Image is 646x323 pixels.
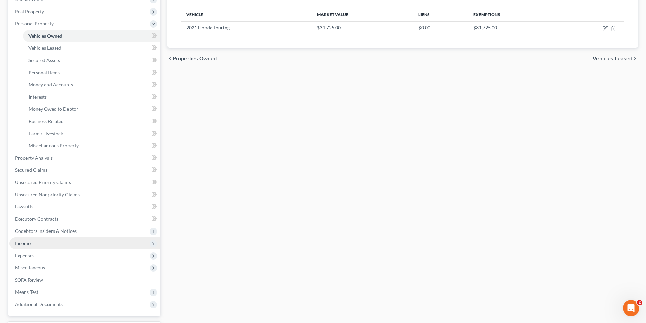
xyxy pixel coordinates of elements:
span: Money Owed to Debtor [28,106,78,112]
a: Vehicles Owned [23,30,160,42]
a: Unsecured Nonpriority Claims [9,188,160,201]
span: Vehicles Owned [28,33,62,39]
span: Unsecured Priority Claims [15,179,71,185]
th: Market Value [312,8,413,21]
span: Interests [28,94,47,100]
span: Executory Contracts [15,216,58,222]
span: Miscellaneous Property [28,143,79,148]
span: Farm / Livestock [28,130,63,136]
a: Lawsuits [9,201,160,213]
th: Liens [413,8,468,21]
td: $31,725.00 [312,21,413,34]
button: Vehicles Leased chevron_right [593,56,638,61]
i: chevron_right [632,56,638,61]
span: Properties Owned [173,56,217,61]
span: Personal Items [28,69,60,75]
a: Secured Claims [9,164,160,176]
span: Expenses [15,253,34,258]
a: Executory Contracts [9,213,160,225]
a: Money and Accounts [23,79,160,91]
a: Business Related [23,115,160,127]
th: Exemptions [468,8,559,21]
span: Real Property [15,8,44,14]
i: chevron_left [167,56,173,61]
a: Money Owed to Debtor [23,103,160,115]
a: SOFA Review [9,274,160,286]
iframe: Intercom live chat [623,300,639,316]
span: 2 [637,300,642,305]
span: Business Related [28,118,64,124]
span: Miscellaneous [15,265,45,270]
span: Income [15,240,31,246]
a: Personal Items [23,66,160,79]
span: Means Test [15,289,38,295]
span: Codebtors Insiders & Notices [15,228,77,234]
td: 2021 Honda Touring [181,21,312,34]
span: Additional Documents [15,301,63,307]
td: $31,725.00 [468,21,559,34]
a: Secured Assets [23,54,160,66]
a: Property Analysis [9,152,160,164]
th: Vehicle [181,8,312,21]
span: Personal Property [15,21,54,26]
a: Vehicles Leased [23,42,160,54]
span: Money and Accounts [28,82,73,87]
a: Unsecured Priority Claims [9,176,160,188]
a: Farm / Livestock [23,127,160,140]
td: $0.00 [413,21,468,34]
span: Secured Assets [28,57,60,63]
button: chevron_left Properties Owned [167,56,217,61]
a: Interests [23,91,160,103]
a: Miscellaneous Property [23,140,160,152]
span: Vehicles Leased [593,56,632,61]
span: Lawsuits [15,204,33,209]
span: Property Analysis [15,155,53,161]
span: Unsecured Nonpriority Claims [15,191,80,197]
span: Vehicles Leased [28,45,61,51]
span: Secured Claims [15,167,47,173]
span: SOFA Review [15,277,43,283]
